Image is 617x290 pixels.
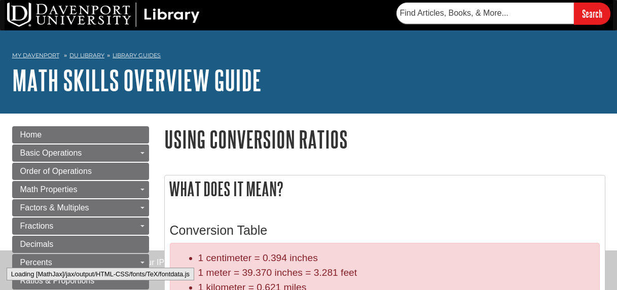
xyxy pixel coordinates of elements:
[12,272,149,289] a: Ratios & Proportions
[20,149,82,157] span: Basic Operations
[20,240,54,248] span: Decimals
[20,130,42,139] span: Home
[170,223,600,238] h3: Conversion Table
[20,276,95,285] span: Ratios & Proportions
[12,64,262,96] a: Math Skills Overview Guide
[12,126,149,143] a: Home
[165,175,605,202] h2: What does it mean?
[7,268,194,280] div: Loading [MathJax]/jax/output/HTML-CSS/fonts/TeX/fontdata.js
[20,185,78,194] span: Math Properties
[12,217,149,235] a: Fractions
[20,258,52,267] span: Percents
[7,3,200,27] img: DU Library
[113,52,161,59] a: Library Guides
[12,163,149,180] a: Order of Operations
[20,167,92,175] span: Order of Operations
[20,222,54,230] span: Fractions
[12,254,149,271] a: Percents
[69,52,104,59] a: DU Library
[198,251,592,266] li: 1 centimeter = 0.394 inches
[164,126,605,152] h1: Using Conversion Ratios
[12,199,149,216] a: Factors & Multiples
[12,181,149,198] a: Math Properties
[198,266,592,280] li: 1 meter = 39.370 inches = 3.281 feet
[574,3,610,24] input: Search
[396,3,574,24] input: Find Articles, Books, & More...
[12,144,149,162] a: Basic Operations
[12,51,59,60] a: My Davenport
[12,49,605,65] nav: breadcrumb
[12,236,149,253] a: Decimals
[396,3,610,24] form: Searches DU Library's articles, books, and more
[20,203,89,212] span: Factors & Multiples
